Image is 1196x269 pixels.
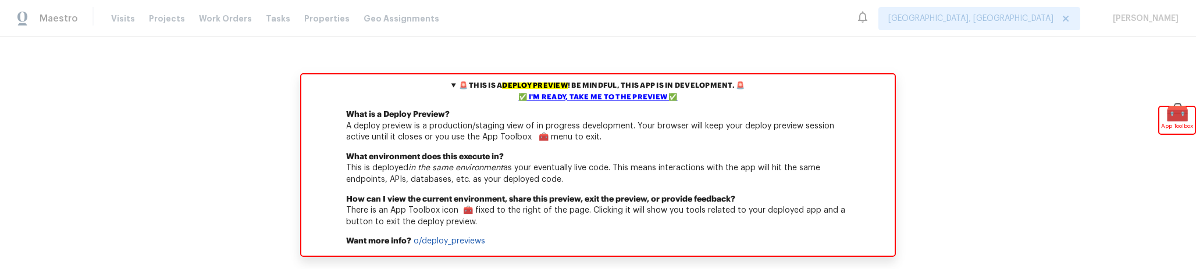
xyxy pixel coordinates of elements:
[301,194,895,236] p: There is an App Toolbox icon 🧰 fixed to the right of the page. Clicking it will show you tools re...
[301,152,895,194] p: This is deployed as your eventually live code. This means interactions with the app will hit the ...
[502,83,567,89] mark: deploy preview
[301,74,895,109] summary: 🚨 This is adeploy preview! Be mindful, this app is in development. 🚨✅ I'm ready, take me to the p...
[1159,107,1195,119] span: 🧰
[346,195,735,203] b: How can I view the current environment, share this preview, exit the preview, or provide feedback?
[1161,120,1193,132] span: App Toolbox
[346,237,411,245] b: Want more info?
[1159,107,1195,134] div: 🧰App Toolbox
[304,92,892,103] div: ✅ I'm ready, take me to the preview ✅
[346,110,450,119] b: What is a Deploy Preview?
[346,153,504,161] b: What environment does this execute in?
[408,164,503,172] em: in the same environment
[301,109,895,152] p: A deploy preview is a production/staging view of in progress development. Your browser will keep ...
[414,237,485,245] a: o/deploy_previews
